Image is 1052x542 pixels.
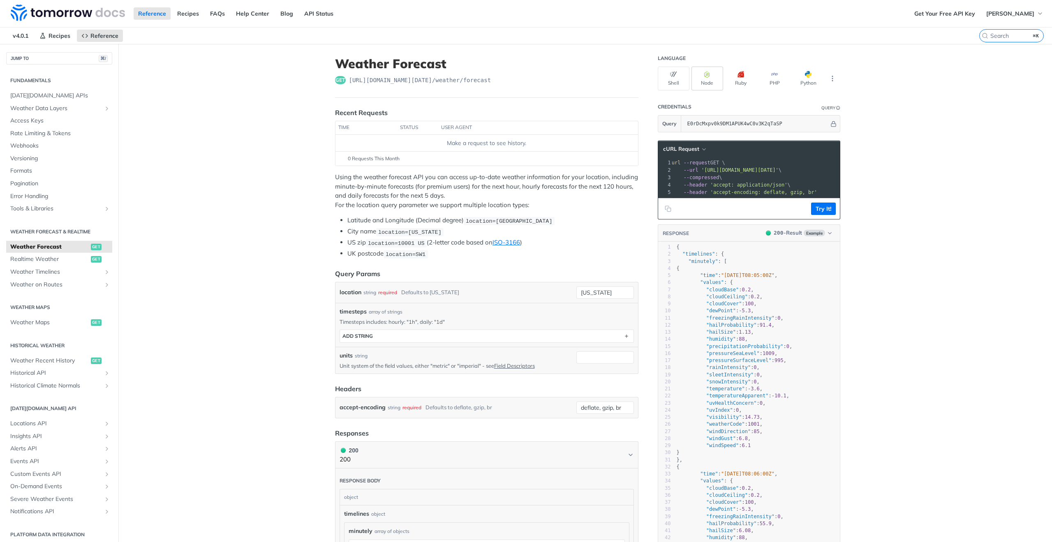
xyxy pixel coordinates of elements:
[811,203,836,215] button: Try It!
[6,355,112,367] a: Weather Recent Historyget
[340,446,634,464] button: 200 200200
[760,400,763,406] span: 0
[347,216,638,225] li: Latitude and Longitude (Decimal degree)
[706,436,736,441] span: "windGust"
[10,281,102,289] span: Weather on Routes
[658,189,672,196] div: 5
[104,383,110,389] button: Show subpages for Historical Climate Normals
[6,367,112,379] a: Historical APIShow subpages for Historical API
[6,228,112,235] h2: Weather Forecast & realtime
[335,428,369,438] div: Responses
[754,364,756,370] span: 0
[706,407,733,413] span: "uvIndex"
[677,272,778,278] span: : ,
[683,115,829,132] input: apikey
[388,401,400,413] div: string
[6,241,112,253] a: Weather Forecastget
[677,251,724,257] span: : {
[10,192,110,201] span: Error Handling
[658,329,671,336] div: 13
[766,231,771,235] span: 200
[658,421,671,428] div: 26
[10,92,110,100] span: [DATE][DOMAIN_NAME] APIs
[104,205,110,212] button: Show subpages for Tools & Libraries
[6,52,112,65] button: JUMP TO⌘/
[10,117,110,125] span: Access Keys
[658,307,671,314] div: 10
[104,370,110,376] button: Show subpages for Historical API
[669,160,725,166] span: GET \
[677,429,763,434] span: : ,
[748,386,751,392] span: -
[658,104,691,110] div: Credentials
[10,167,110,175] span: Formats
[684,182,707,188] span: --header
[397,121,438,134] th: status
[335,121,397,134] th: time
[677,301,757,307] span: : ,
[10,268,102,276] span: Weather Timelines
[6,342,112,349] h2: Historical Weather
[804,230,825,236] span: Example
[658,364,671,371] div: 18
[6,127,112,140] a: Rate Limiting & Tokens
[688,258,718,264] span: "minutely"
[335,56,638,71] h1: Weather Forecast
[335,384,361,394] div: Headers
[425,401,492,413] div: Defaults to deflate, gzip, br
[706,351,760,356] span: "pressureSeaLevel"
[658,343,671,350] div: 15
[757,372,760,378] span: 0
[706,414,742,420] span: "visibility"
[677,322,775,328] span: : ,
[347,227,638,236] li: City name
[739,329,751,335] span: 1.13
[10,457,102,466] span: Events API
[11,5,125,21] img: Tomorrow.io Weather API Docs
[231,7,274,20] a: Help Center
[401,286,459,298] div: Defaults to [US_STATE]
[6,152,112,165] a: Versioning
[772,393,775,399] span: -
[10,432,102,441] span: Insights API
[658,392,671,399] div: 22
[340,318,634,325] p: Timesteps includes: hourly: "1h", daily: "1d"
[348,155,400,162] span: 0 Requests This Month
[677,279,733,285] span: : {
[677,421,763,427] span: : ,
[35,30,75,42] a: Recipes
[6,190,112,203] a: Error Handling
[706,308,736,314] span: "dewPoint"
[682,251,715,257] span: "timelines"
[669,182,791,188] span: \
[335,76,346,84] span: get
[793,67,824,90] button: Python
[10,243,89,251] span: Weather Forecast
[763,351,775,356] span: 1009
[6,203,112,215] a: Tools & LibrariesShow subpages for Tools & Libraries
[658,407,671,414] div: 24
[658,279,671,286] div: 6
[786,344,789,349] span: 0
[706,329,736,335] span: "hailSize"
[347,238,638,247] li: US zip (2-letter code based on )
[706,301,742,307] span: "cloudCover"
[386,251,425,257] span: location=SW1
[340,455,358,464] p: 200
[134,7,171,20] a: Reference
[658,457,671,464] div: 31
[658,350,671,357] div: 16
[658,159,672,166] div: 1
[335,269,380,279] div: Query Params
[677,294,763,300] span: : ,
[10,142,110,150] span: Webhooks
[706,421,745,427] span: "weatherCode"
[677,308,754,314] span: : ,
[663,145,699,152] span: cURL Request
[706,393,769,399] span: "temperatureApparent"
[10,318,89,327] span: Weather Maps
[658,449,671,456] div: 30
[10,369,102,377] span: Historical API
[982,7,1048,20] button: [PERSON_NAME]
[677,407,742,413] span: : ,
